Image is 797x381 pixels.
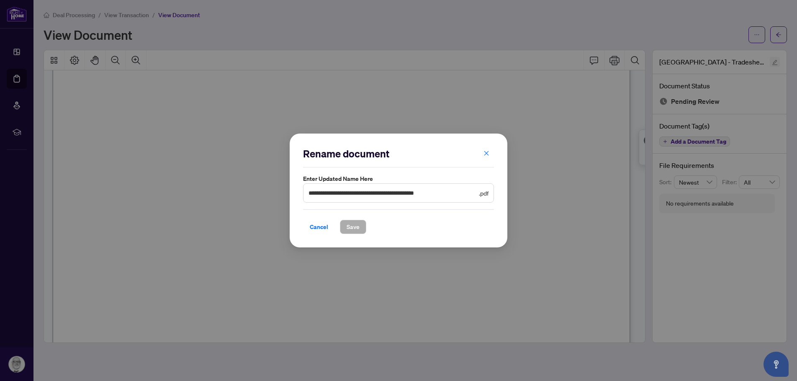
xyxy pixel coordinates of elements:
span: .pdf [479,188,488,198]
h2: Rename document [303,147,494,160]
label: Enter updated name here [303,174,494,183]
button: Cancel [303,220,335,234]
button: Save [340,220,366,234]
span: Cancel [310,220,328,234]
button: Open asap [764,352,789,377]
span: close [483,150,489,156]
